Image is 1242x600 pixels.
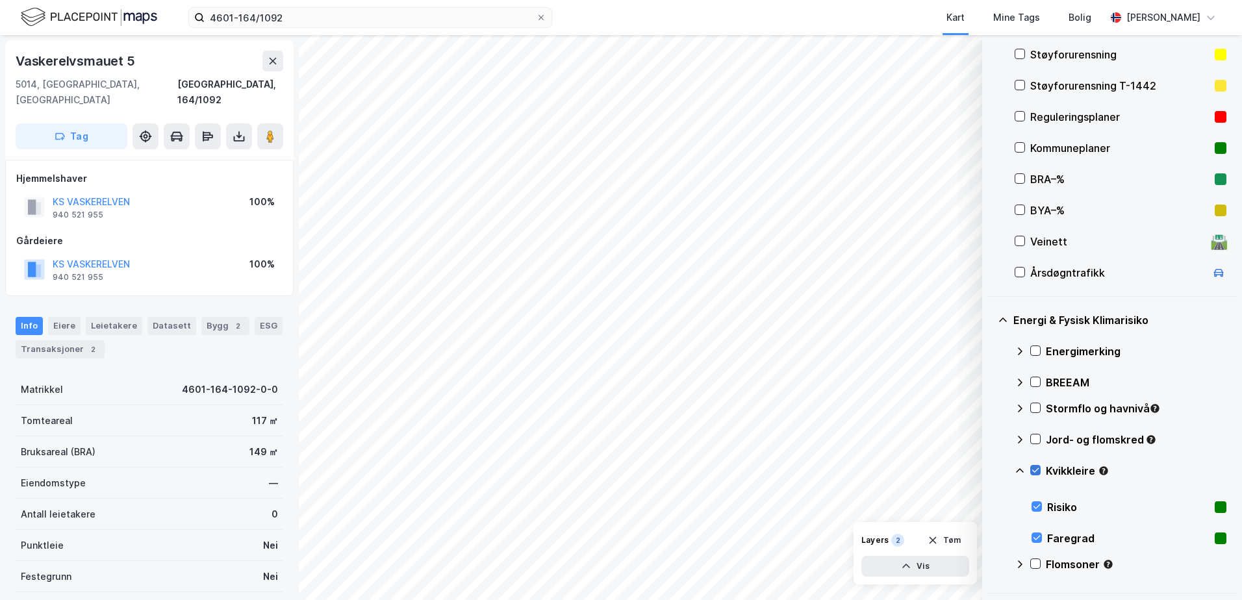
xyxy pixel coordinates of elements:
div: Nei [263,538,278,553]
div: Tooltip anchor [1145,434,1157,445]
div: Årsdøgntrafikk [1030,265,1206,281]
iframe: Chat Widget [1177,538,1242,600]
div: Bolig [1069,10,1091,25]
div: Støyforurensning T-1442 [1030,78,1210,94]
div: Tooltip anchor [1098,465,1109,477]
div: Faregrad [1047,531,1210,546]
div: 5014, [GEOGRAPHIC_DATA], [GEOGRAPHIC_DATA] [16,77,177,108]
div: Reguleringsplaner [1030,109,1210,125]
div: Tomteareal [21,413,73,429]
div: Transaksjoner [16,340,105,358]
div: 100% [249,194,275,210]
div: 149 ㎡ [249,444,278,460]
div: Gårdeiere [16,233,283,249]
div: Festegrunn [21,569,71,584]
div: Stormflo og havnivå [1046,401,1226,416]
div: 🛣️ [1210,233,1228,250]
div: Tooltip anchor [1102,558,1114,570]
div: Eiendomstype [21,475,86,491]
div: 2 [891,534,904,547]
div: Bruksareal (BRA) [21,444,95,460]
div: Bygg [201,317,249,335]
div: Mine Tags [993,10,1040,25]
div: Tooltip anchor [1149,403,1161,414]
div: Info [16,317,43,335]
div: Flomsoner [1046,556,1226,572]
div: 100% [249,256,275,272]
div: Jord- og flomskred [1046,432,1226,447]
div: Punktleie [21,538,64,553]
div: — [269,475,278,491]
div: Risiko [1047,499,1210,515]
div: Datasett [147,317,196,335]
div: Energi & Fysisk Klimarisiko [1013,312,1226,328]
div: Veinett [1030,234,1206,249]
div: Energimerking [1046,344,1226,359]
div: [GEOGRAPHIC_DATA], 164/1092 [177,77,283,108]
div: Kontrollprogram for chat [1177,538,1242,600]
div: Støyforurensning [1030,47,1210,62]
div: Leietakere [86,317,142,335]
div: BREEAM [1046,375,1226,390]
div: 2 [86,343,99,356]
div: Vaskerelvsmauet 5 [16,51,138,71]
img: logo.f888ab2527a4732fd821a326f86c7f29.svg [21,6,157,29]
div: Kommuneplaner [1030,140,1210,156]
div: 0 [272,506,278,522]
button: Tag [16,123,127,149]
div: Eiere [48,317,81,335]
div: BYA–% [1030,203,1210,218]
button: Vis [861,556,969,577]
div: Layers [861,535,889,545]
div: 940 521 955 [53,272,103,282]
div: ESG [255,317,283,335]
div: Antall leietakere [21,506,95,522]
div: [PERSON_NAME] [1126,10,1200,25]
div: 2 [231,319,244,332]
div: Hjemmelshaver [16,171,283,186]
button: Tøm [919,530,969,551]
input: Søk på adresse, matrikkel, gårdeiere, leietakere eller personer [205,8,536,27]
div: Nei [263,569,278,584]
div: Matrikkel [21,382,63,397]
div: Kart [946,10,965,25]
div: 4601-164-1092-0-0 [182,382,278,397]
div: Kvikkleire [1046,463,1226,479]
div: 117 ㎡ [252,413,278,429]
div: 940 521 955 [53,210,103,220]
div: BRA–% [1030,171,1210,187]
